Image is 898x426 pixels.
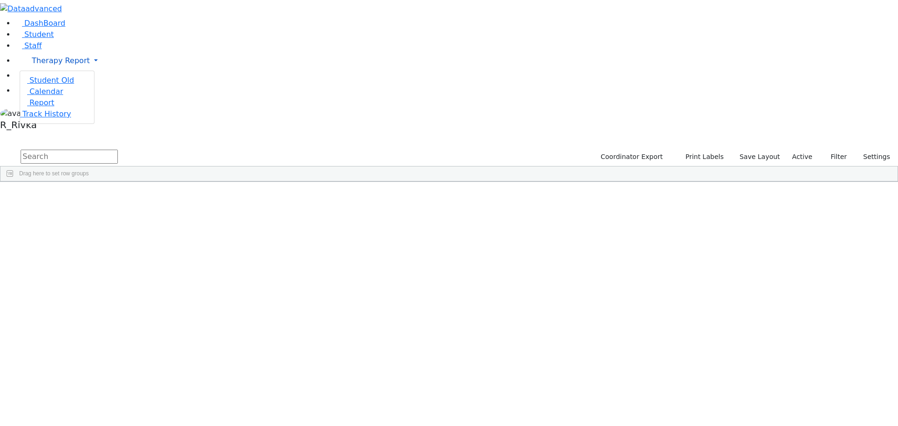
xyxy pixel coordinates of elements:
span: Therapy Report [32,56,90,65]
span: Track History [22,109,71,118]
a: Track History [20,109,71,118]
span: Staff [24,41,42,50]
a: Staff [15,41,42,50]
a: Report [20,98,54,107]
label: Active [788,150,817,164]
button: Settings [851,150,894,164]
span: Drag here to set row groups [19,170,89,177]
a: Student [15,30,54,39]
button: Print Labels [674,150,728,164]
span: Student [24,30,54,39]
a: New Report [15,71,68,80]
span: Calendar [29,87,63,96]
a: DashBoard [15,19,65,28]
span: Student Old [29,76,74,85]
a: New Calendar [15,81,898,100]
a: Therapy Report [15,51,898,70]
button: Save Layout [735,150,784,164]
span: DashBoard [24,19,65,28]
a: Student Old [20,76,74,85]
button: Coordinator Export [594,150,667,164]
span: Report [29,98,54,107]
ul: Therapy Report [20,71,94,124]
button: Filter [818,150,851,164]
input: Search [21,150,118,164]
a: Calendar [20,87,63,96]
